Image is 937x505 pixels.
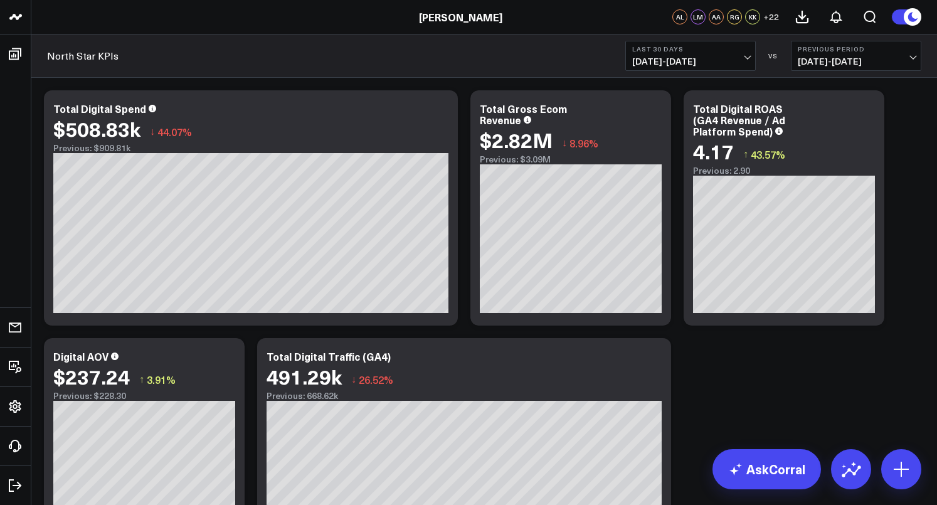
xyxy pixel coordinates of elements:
span: 43.57% [751,147,785,161]
div: VS [762,52,785,60]
span: 26.52% [359,373,393,386]
b: Last 30 Days [632,45,749,53]
span: ↓ [562,135,567,151]
div: KK [745,9,760,24]
div: Digital AOV [53,349,109,363]
span: ↑ [743,146,748,162]
span: 8.96% [569,136,598,150]
button: +22 [763,9,779,24]
div: $2.82M [480,129,553,151]
span: + 22 [763,13,779,21]
span: [DATE] - [DATE] [798,56,914,66]
div: $237.24 [53,365,130,388]
div: Total Gross Ecom Revenue [480,102,567,127]
div: RG [727,9,742,24]
div: Previous: 668.62k [267,391,662,401]
div: AA [709,9,724,24]
div: Total Digital Spend [53,102,146,115]
div: AL [672,9,687,24]
div: $508.83k [53,117,140,140]
div: Total Digital Traffic (GA4) [267,349,391,363]
div: 4.17 [693,140,734,162]
span: ↓ [351,371,356,388]
span: [DATE] - [DATE] [632,56,749,66]
button: Last 30 Days[DATE]-[DATE] [625,41,756,71]
div: Previous: $3.09M [480,154,662,164]
div: 491.29k [267,365,342,388]
div: Previous: $228.30 [53,391,235,401]
span: 44.07% [157,125,192,139]
span: 3.91% [147,373,176,386]
a: [PERSON_NAME] [419,10,502,24]
button: Previous Period[DATE]-[DATE] [791,41,921,71]
div: Total Digital ROAS (GA4 Revenue / Ad Platform Spend) [693,102,785,138]
a: North Star KPIs [47,49,119,63]
a: AskCorral [712,449,821,489]
div: Previous: $909.81k [53,143,448,153]
b: Previous Period [798,45,914,53]
div: Previous: 2.90 [693,166,875,176]
span: ↑ [139,371,144,388]
div: LM [691,9,706,24]
span: ↓ [150,124,155,140]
